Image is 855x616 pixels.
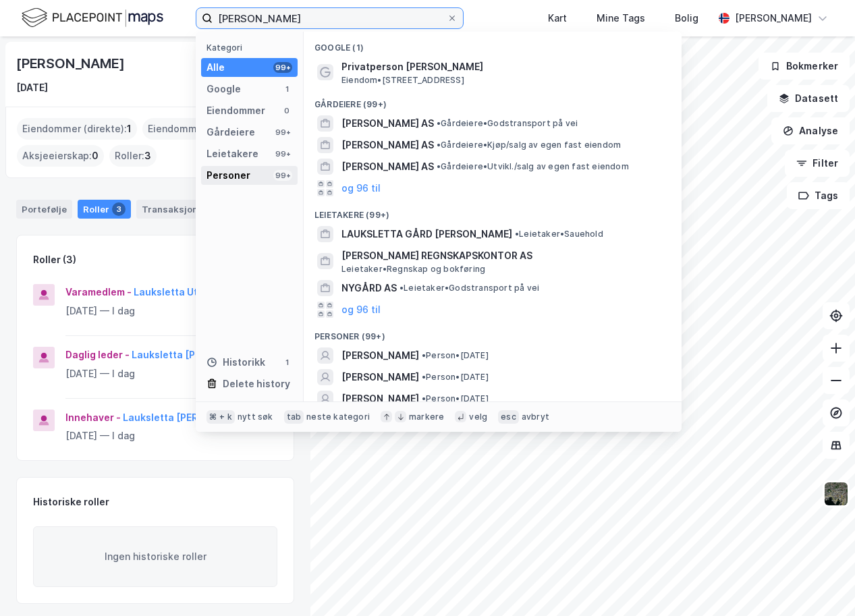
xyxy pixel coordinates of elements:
[65,366,277,382] div: [DATE] — I dag
[548,10,567,26] div: Kart
[422,393,489,404] span: Person • [DATE]
[213,8,447,28] input: Søk på adresse, matrikkel, gårdeiere, leietakere eller personer
[341,159,434,175] span: [PERSON_NAME] AS
[788,551,855,616] iframe: Chat Widget
[399,283,539,293] span: Leietaker • Godstransport på vei
[341,248,665,264] span: [PERSON_NAME] REGNSKAPSKONTOR AS
[498,410,519,424] div: esc
[437,161,441,171] span: •
[341,226,512,242] span: LAUKSLETTA GÅRD [PERSON_NAME]
[304,32,682,56] div: Google (1)
[341,264,485,275] span: Leietaker • Regnskap og bokføring
[787,182,850,209] button: Tags
[341,347,419,364] span: [PERSON_NAME]
[206,146,258,162] div: Leietakere
[65,428,277,444] div: [DATE] — I dag
[273,170,292,181] div: 99+
[771,117,850,144] button: Analyse
[16,80,48,96] div: [DATE]
[422,372,489,383] span: Person • [DATE]
[306,412,370,422] div: neste kategori
[341,115,434,132] span: [PERSON_NAME] AS
[109,145,157,167] div: Roller :
[788,551,855,616] div: Kontrollprogram for chat
[273,148,292,159] div: 99+
[341,369,419,385] span: [PERSON_NAME]
[281,357,292,368] div: 1
[33,252,76,268] div: Roller (3)
[206,103,265,119] div: Eiendommer
[341,302,381,318] button: og 96 til
[78,200,131,219] div: Roller
[206,124,255,140] div: Gårdeiere
[136,200,229,219] div: Transaksjoner
[33,494,109,510] div: Historiske roller
[112,202,126,216] div: 3
[22,6,163,30] img: logo.f888ab2527a4732fd821a326f86c7f29.svg
[304,199,682,223] div: Leietakere (99+)
[206,43,298,53] div: Kategori
[422,350,489,361] span: Person • [DATE]
[341,391,419,407] span: [PERSON_NAME]
[206,59,225,76] div: Alle
[785,150,850,177] button: Filter
[65,303,277,319] div: [DATE] — I dag
[206,354,265,370] div: Historikk
[515,229,519,239] span: •
[437,118,441,128] span: •
[206,81,241,97] div: Google
[735,10,812,26] div: [PERSON_NAME]
[522,412,549,422] div: avbryt
[206,410,235,424] div: ⌘ + k
[767,85,850,112] button: Datasett
[675,10,698,26] div: Bolig
[17,145,104,167] div: Aksjeeierskap :
[127,121,132,137] span: 1
[281,84,292,94] div: 1
[17,118,137,140] div: Eiendommer (direkte) :
[223,376,290,392] div: Delete history
[273,62,292,73] div: 99+
[422,372,426,382] span: •
[515,229,603,240] span: Leietaker • Sauehold
[341,75,464,86] span: Eiendom • [STREET_ADDRESS]
[823,481,849,507] img: 9k=
[281,105,292,116] div: 0
[304,320,682,345] div: Personer (99+)
[437,118,578,129] span: Gårdeiere • Godstransport på vei
[759,53,850,80] button: Bokmerker
[341,59,665,75] span: Privatperson [PERSON_NAME]
[16,53,127,74] div: [PERSON_NAME]
[273,127,292,138] div: 99+
[597,10,645,26] div: Mine Tags
[33,526,277,587] div: Ingen historiske roller
[422,393,426,403] span: •
[16,200,72,219] div: Portefølje
[409,412,444,422] div: markere
[142,118,273,140] div: Eiendommer (Indirekte) :
[284,410,304,424] div: tab
[437,140,621,150] span: Gårdeiere • Kjøp/salg av egen fast eiendom
[206,167,250,184] div: Personer
[422,350,426,360] span: •
[341,137,434,153] span: [PERSON_NAME] AS
[92,148,99,164] span: 0
[399,283,404,293] span: •
[437,140,441,150] span: •
[341,180,381,196] button: og 96 til
[437,161,629,172] span: Gårdeiere • Utvikl./salg av egen fast eiendom
[304,88,682,113] div: Gårdeiere (99+)
[238,412,273,422] div: nytt søk
[144,148,151,164] span: 3
[341,280,397,296] span: NYGÅRD AS
[469,412,487,422] div: velg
